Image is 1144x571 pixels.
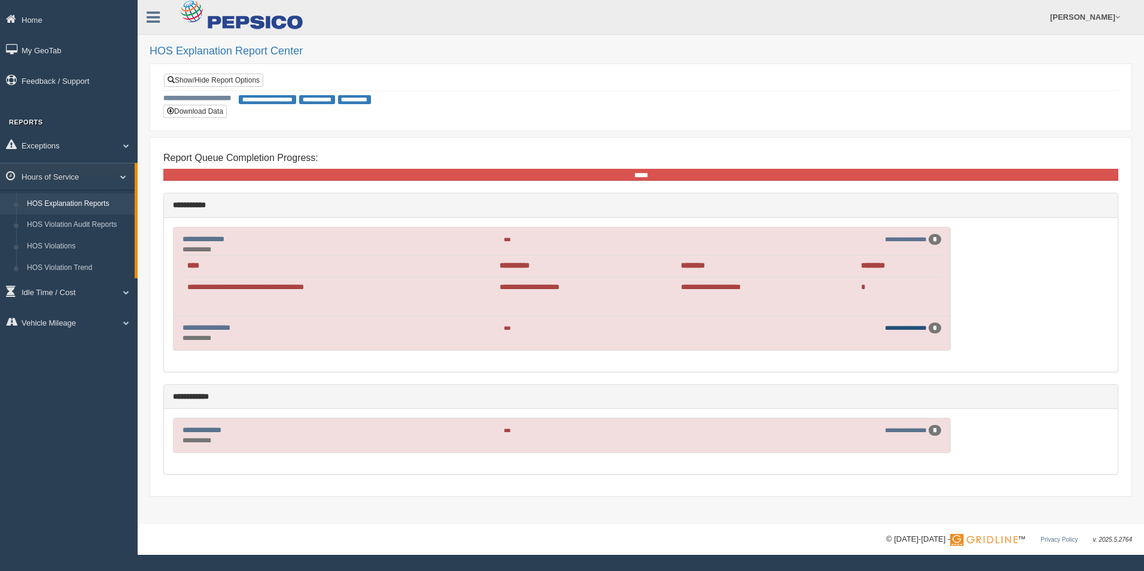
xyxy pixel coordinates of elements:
a: HOS Violations [22,236,135,257]
a: HOS Explanation Reports [22,193,135,215]
a: Show/Hide Report Options [164,74,263,87]
a: HOS Violation Audit Reports [22,214,135,236]
h4: Report Queue Completion Progress: [163,153,1118,163]
a: HOS Violation Trend [22,257,135,279]
img: Gridline [950,534,1018,546]
button: Download Data [163,105,227,118]
span: v. 2025.5.2764 [1093,536,1132,543]
h2: HOS Explanation Report Center [150,45,1132,57]
div: © [DATE]-[DATE] - ™ [886,533,1132,546]
a: Privacy Policy [1040,536,1078,543]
